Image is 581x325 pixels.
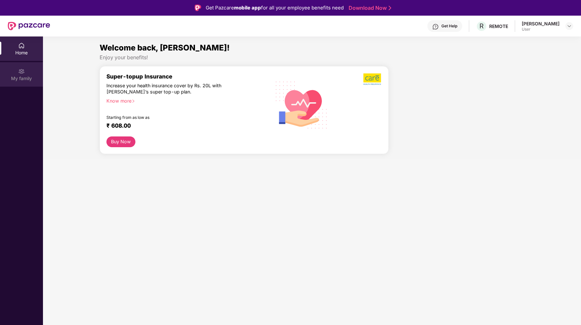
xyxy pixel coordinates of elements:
button: Buy Now [106,136,135,147]
img: New Pazcare Logo [8,22,50,30]
span: right [131,99,135,103]
div: Super-topup Insurance [106,73,267,80]
img: Stroke [389,5,391,11]
span: Welcome back, [PERSON_NAME]! [100,43,230,52]
div: Starting from as low as [106,115,240,120]
img: svg+xml;base64,PHN2ZyB4bWxucz0iaHR0cDovL3d3dy53My5vcmcvMjAwMC9zdmciIHhtbG5zOnhsaW5rPSJodHRwOi8vd3... [270,73,333,136]
img: svg+xml;base64,PHN2ZyBpZD0iSG9tZSIgeG1sbnM9Imh0dHA6Ly93d3cudzMub3JnLzIwMDAvc3ZnIiB3aWR0aD0iMjAiIG... [18,42,25,49]
div: REMOTE [489,23,508,29]
a: Download Now [349,5,389,11]
div: Get Pazcare for all your employee benefits need [206,4,344,12]
div: Know more [106,98,263,103]
div: Increase your health insurance cover by Rs. 20L with [PERSON_NAME]’s super top-up plan. [106,83,239,95]
div: ₹ 608.00 [106,122,261,130]
img: svg+xml;base64,PHN2ZyBpZD0iRHJvcGRvd24tMzJ4MzIiIHhtbG5zPSJodHRwOi8vd3d3LnczLm9yZy8yMDAwL3N2ZyIgd2... [567,23,572,29]
div: [PERSON_NAME] [522,21,560,27]
img: svg+xml;base64,PHN2ZyBpZD0iSGVscC0zMngzMiIgeG1sbnM9Imh0dHA6Ly93d3cudzMub3JnLzIwMDAvc3ZnIiB3aWR0aD... [432,23,439,30]
div: User [522,27,560,32]
strong: mobile app [234,5,261,11]
img: b5dec4f62d2307b9de63beb79f102df3.png [363,73,382,85]
img: svg+xml;base64,PHN2ZyB3aWR0aD0iMjAiIGhlaWdodD0iMjAiIHZpZXdCb3g9IjAgMCAyMCAyMCIgZmlsbD0ibm9uZSIgeG... [18,68,25,75]
div: Get Help [441,23,457,29]
div: Enjoy your benefits! [100,54,524,61]
span: R [479,22,484,30]
img: Logo [195,5,201,11]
